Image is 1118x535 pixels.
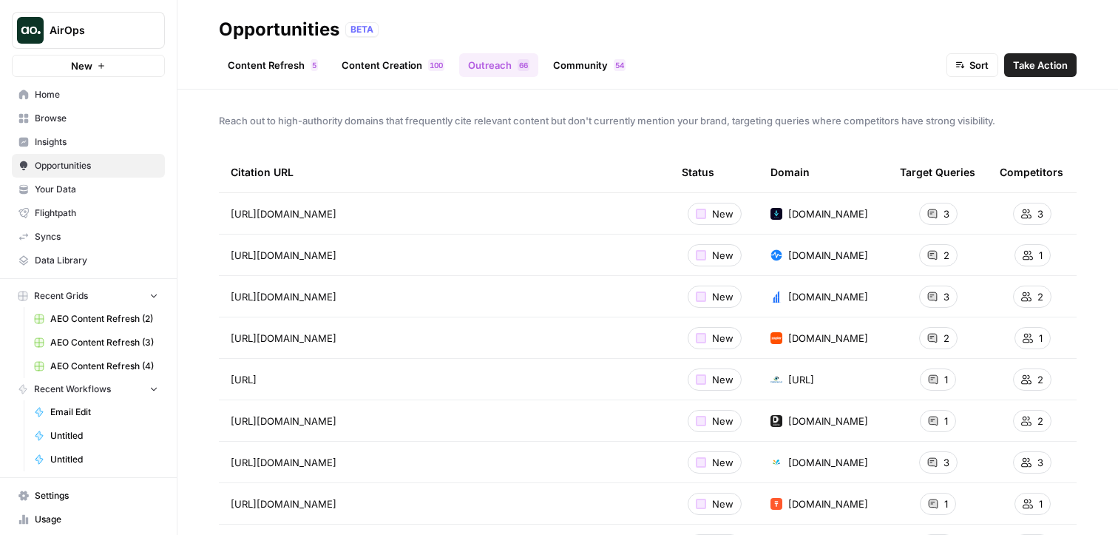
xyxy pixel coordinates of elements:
span: [DOMAIN_NAME] [788,414,868,428]
span: 5 [615,59,620,71]
button: Take Action [1004,53,1077,77]
span: AEO Content Refresh (4) [50,360,158,373]
div: 5 [311,59,318,71]
div: BETA [345,22,379,37]
a: Community54 [544,53,634,77]
span: 4 [620,59,624,71]
span: Browse [35,112,158,125]
a: AEO Content Refresh (4) [27,354,165,378]
span: 6 [519,59,524,71]
span: New [712,455,734,470]
img: 8scb49tlb2vriaw9mclg8ae1t35j [770,332,782,344]
img: qwdfpjgpa3eq1mit2835tg2bn24o [770,249,782,261]
span: Settings [35,489,158,502]
a: Untitled [27,424,165,448]
span: Flightpath [35,206,158,220]
span: New [712,331,734,346]
span: 2 [943,331,949,346]
span: Email Edit [50,406,158,419]
div: Target Queries [900,152,975,192]
span: [URL][DOMAIN_NAME] [231,206,336,221]
a: Flightpath [12,201,165,225]
img: zyvbzf3v6dewtl6jvn1mvbyvkvta [770,498,782,510]
span: [URL][DOMAIN_NAME] [231,331,336,346]
span: 0 [434,59,438,71]
span: [DOMAIN_NAME] [788,331,868,346]
div: Opportunities [219,18,339,41]
span: Your Data [35,183,158,196]
a: Content Refresh5 [219,53,327,77]
a: Usage [12,508,165,531]
a: Opportunities [12,154,165,178]
span: Syncs [35,230,158,243]
a: Settings [12,484,165,508]
span: New [71,58,92,73]
span: [URL][DOMAIN_NAME] [231,455,336,470]
button: New [12,55,165,77]
span: [URL][DOMAIN_NAME] [231,248,336,263]
span: Recent Workflows [34,383,111,396]
span: 3 [943,289,949,304]
a: Home [12,83,165,107]
span: New [712,248,734,263]
img: gfpzrfyuroere5zldq1lbp12mdra [770,208,782,220]
span: 1 [944,414,948,428]
span: Usage [35,513,158,526]
button: Sort [946,53,998,77]
span: [URL][DOMAIN_NAME] [231,289,336,304]
span: New [712,372,734,387]
button: Recent Grids [12,285,165,307]
span: 2 [1037,372,1043,387]
div: Status [682,152,714,192]
span: New [712,497,734,511]
a: Insights [12,130,165,154]
span: 0 [438,59,443,71]
img: AirOps Logo [17,17,44,44]
a: Your Data [12,178,165,201]
span: 1 [1039,331,1043,346]
a: Browse [12,107,165,130]
span: New [712,206,734,221]
img: zt6ofbgs4xs9urgdfg341wdjmvrt [770,457,782,468]
span: Recent Grids [34,289,88,303]
span: 1 [944,497,948,511]
a: Outreach66 [459,53,538,77]
span: 1 [1039,248,1043,263]
span: Reach out to high-authority domains that frequently cite relevant content but don't currently men... [219,113,1077,128]
span: 1 [430,59,434,71]
img: 971yrktgnzjabc5mqvq8ryvd60wm [770,415,782,427]
span: 1 [1039,497,1043,511]
span: New [712,414,734,428]
span: 3 [943,455,949,470]
span: Untitled [50,453,158,466]
span: 3 [1037,455,1043,470]
span: 2 [943,248,949,263]
span: New [712,289,734,304]
span: Untitled [50,429,158,443]
span: Home [35,88,158,101]
span: 3 [1037,206,1043,221]
span: [DOMAIN_NAME] [788,248,868,263]
span: [DOMAIN_NAME] [788,455,868,470]
img: 82tjq9b1tzq0sxfxgocg3olqdcv3 [770,291,782,303]
span: [DOMAIN_NAME] [788,206,868,221]
div: Domain [770,152,810,192]
span: [DOMAIN_NAME] [788,289,868,304]
span: 3 [943,206,949,221]
span: 6 [524,59,528,71]
a: Data Library [12,249,165,272]
span: Take Action [1013,58,1068,73]
a: Email Edit [27,400,165,424]
span: [URL] [231,372,257,387]
span: 2 [1037,289,1043,304]
button: Recent Workflows [12,378,165,400]
a: Syncs [12,225,165,249]
a: Untitled [27,448,165,471]
span: [DOMAIN_NAME] [788,497,868,511]
span: [URL][DOMAIN_NAME] [231,414,336,428]
span: Sort [969,58,989,73]
div: Competitors [1000,152,1063,192]
span: Data Library [35,254,158,267]
span: Opportunities [35,159,158,172]
span: 2 [1037,414,1043,428]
